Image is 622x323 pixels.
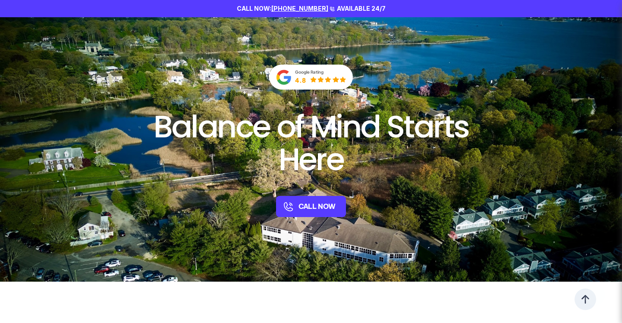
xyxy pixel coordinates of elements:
[271,5,328,12] a: [PHONE_NUMBER]
[298,202,335,211] p: CALL NOW
[295,76,306,84] span: 4.8
[337,4,386,13] p: AVAILABLE 24/7
[133,110,489,175] h1: Balance of Mind Starts Here
[237,4,328,13] p: CALL NOW:
[295,69,324,75] span: Google Rating
[276,196,346,217] a: CALL NOW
